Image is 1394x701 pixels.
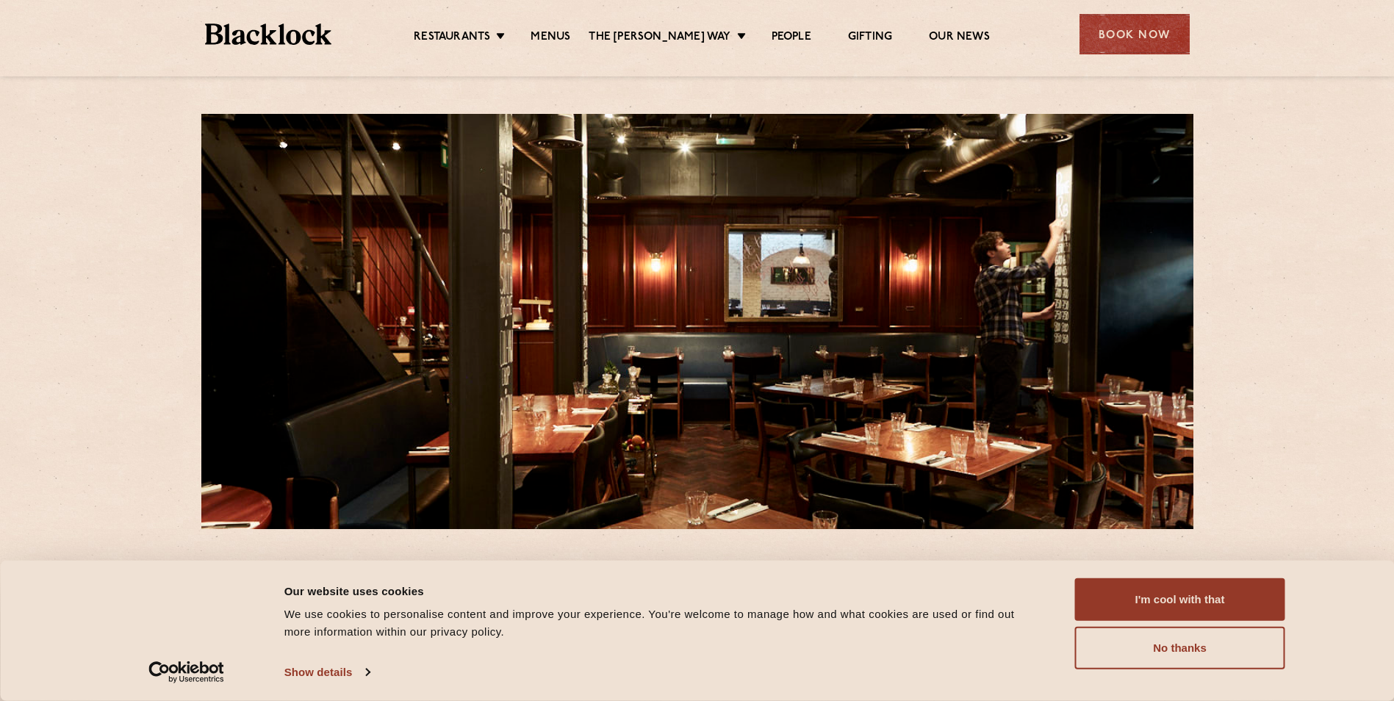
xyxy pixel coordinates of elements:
a: The [PERSON_NAME] Way [589,30,730,46]
div: Our website uses cookies [284,582,1042,600]
a: Gifting [848,30,892,46]
button: No thanks [1075,627,1285,669]
a: People [772,30,811,46]
a: Show details [284,661,370,683]
a: Our News [929,30,990,46]
div: Book Now [1079,14,1190,54]
a: Usercentrics Cookiebot - opens in a new window [122,661,251,683]
a: Restaurants [414,30,490,46]
div: We use cookies to personalise content and improve your experience. You're welcome to manage how a... [284,605,1042,641]
a: Menus [531,30,570,46]
img: BL_Textured_Logo-footer-cropped.svg [205,24,332,45]
button: I'm cool with that [1075,578,1285,621]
